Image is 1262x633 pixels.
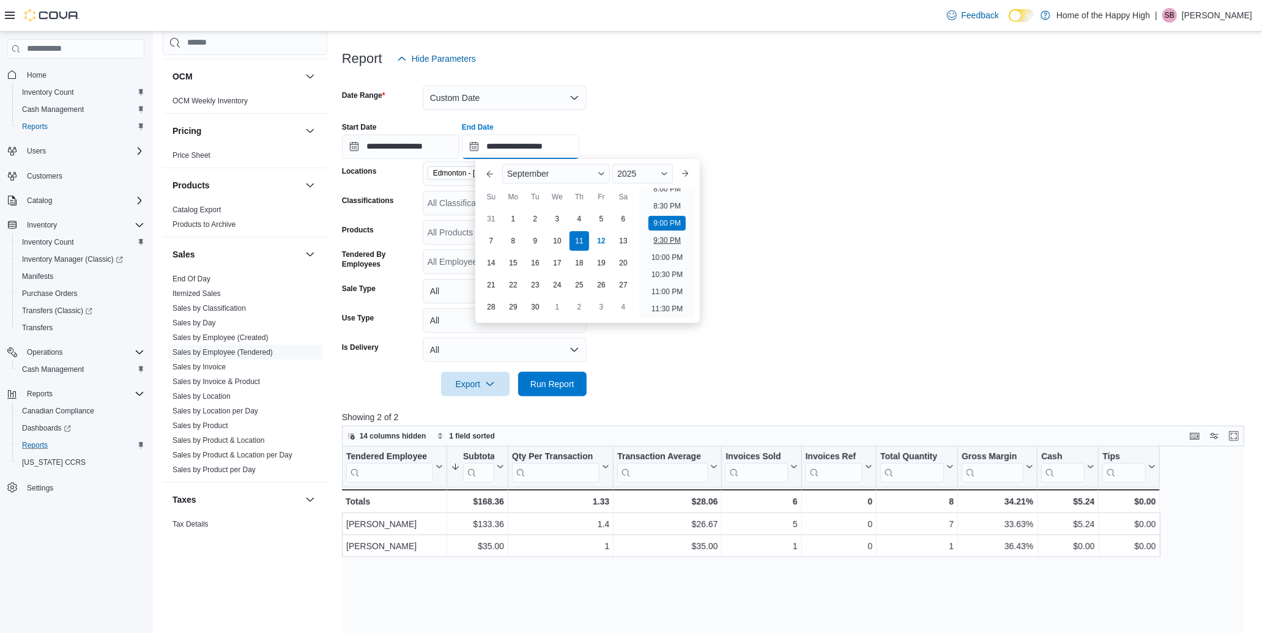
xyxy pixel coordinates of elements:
nav: Complex example [7,61,144,528]
span: Dashboards [17,421,144,435]
span: Washington CCRS [17,455,144,470]
a: OCM Weekly Inventory [173,97,248,105]
div: Transaction Average [617,451,708,462]
div: Invoices Ref [805,451,862,462]
button: Pricing [173,125,300,137]
span: Hide Parameters [412,53,476,65]
div: 34.21% [962,494,1033,509]
div: Th [570,187,589,207]
div: $35.00 [451,539,504,553]
a: Home [22,68,51,83]
div: day-13 [614,231,633,251]
div: Cash [1041,451,1085,462]
div: day-17 [547,253,567,273]
a: Sales by Product & Location [173,436,265,445]
button: Qty Per Transaction [512,451,609,482]
a: Canadian Compliance [17,404,99,418]
button: Inventory Count [12,84,149,101]
span: Inventory Manager (Classic) [17,252,144,267]
span: Price Sheet [173,150,210,160]
button: Canadian Compliance [12,402,149,420]
button: Customers [2,167,149,185]
div: day-10 [547,231,567,251]
span: Export [448,372,502,396]
div: Mo [503,187,523,207]
a: Sales by Employee (Created) [173,333,269,342]
span: Inventory Count [17,235,144,250]
div: Taxes [163,517,327,551]
button: 14 columns hidden [343,429,431,443]
div: day-27 [614,275,633,295]
div: 0 [806,517,872,531]
div: day-1 [547,297,567,317]
div: day-19 [592,253,611,273]
div: We [547,187,567,207]
a: Settings [22,481,58,495]
button: Purchase Orders [12,285,149,302]
span: Sales by Employee (Tendered) [173,347,273,357]
span: OCM Weekly Inventory [173,96,248,106]
a: Inventory Count [17,85,79,100]
span: Sales by Product per Day [173,465,256,475]
div: Total Quantity [880,451,944,482]
span: Cash Management [22,105,84,114]
li: 11:30 PM [647,302,688,316]
button: Manifests [12,268,149,285]
button: Operations [22,345,68,360]
button: Gross Margin [962,451,1033,482]
a: Sales by Employee (Tendered) [173,348,273,357]
span: Users [22,144,144,158]
div: day-21 [481,275,501,295]
div: September, 2025 [480,208,634,318]
span: Reports [22,440,48,450]
div: day-9 [525,231,545,251]
div: Subtotal [463,451,494,482]
div: [PERSON_NAME] [346,539,443,553]
span: Sales by Invoice [173,362,226,372]
div: Tu [525,187,545,207]
a: Reports [17,119,53,134]
a: Purchase Orders [17,286,83,301]
a: Reports [17,438,53,453]
div: 7 [880,517,954,531]
input: Press the down key to enter a popover containing a calendar. Press the escape key to close the po... [462,135,579,159]
div: Tips [1102,451,1146,462]
span: [US_STATE] CCRS [22,457,86,467]
button: Keyboard shortcuts [1187,429,1202,443]
p: | [1155,8,1157,23]
button: Next month [675,164,695,183]
span: Sales by Product [173,421,228,431]
div: $5.24 [1041,517,1094,531]
span: Transfers (Classic) [22,306,92,316]
h3: Products [173,179,210,191]
a: Transfers [17,320,58,335]
div: $0.00 [1102,494,1156,509]
span: Settings [27,483,53,493]
button: Inventory Count [12,234,149,251]
div: Gross Margin [962,451,1023,482]
div: $168.36 [451,494,504,509]
span: Feedback [962,9,999,21]
li: 8:30 PM [648,199,686,213]
button: Sales [303,247,317,262]
div: Cash [1041,451,1085,482]
span: Inventory Manager (Classic) [22,254,123,264]
button: Catalog [2,192,149,209]
label: Is Delivery [342,342,379,352]
div: day-7 [481,231,501,251]
span: Canadian Compliance [22,406,94,416]
label: Tendered By Employees [342,250,418,269]
div: Totals [346,494,443,509]
div: day-6 [614,209,633,229]
a: Manifests [17,269,58,284]
div: Gross Margin [962,451,1023,462]
a: Sales by Location per Day [173,407,258,415]
span: Reports [17,438,144,453]
span: Operations [22,345,144,360]
button: Products [303,178,317,193]
div: day-29 [503,297,523,317]
label: Use Type [342,313,374,323]
a: Inventory Manager (Classic) [17,252,128,267]
span: Home [27,70,46,80]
